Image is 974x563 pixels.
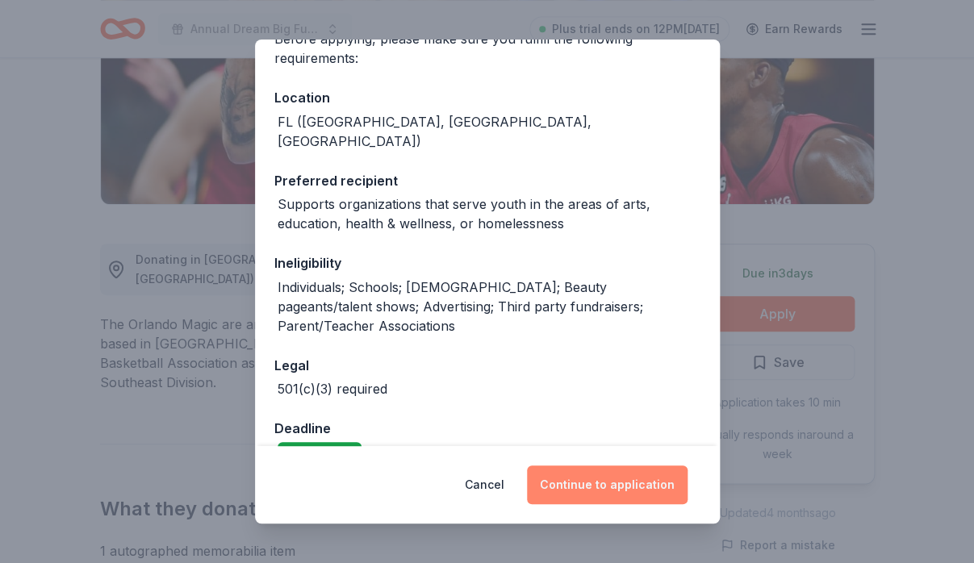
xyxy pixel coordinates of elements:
[274,252,700,273] div: Ineligibility
[465,465,504,504] button: Cancel
[527,465,688,504] button: Continue to application
[274,418,700,439] div: Deadline
[278,194,700,233] div: Supports organizations that serve youth in the areas of arts, education, health & wellness, or ho...
[274,87,700,108] div: Location
[274,29,700,68] div: Before applying, please make sure you fulfill the following requirements:
[278,277,700,336] div: Individuals; Schools; [DEMOGRAPHIC_DATA]; Beauty pageants/talent shows; Advertising; Third party ...
[278,112,700,151] div: FL ([GEOGRAPHIC_DATA], [GEOGRAPHIC_DATA], [GEOGRAPHIC_DATA])
[274,170,700,191] div: Preferred recipient
[278,379,387,398] div: 501(c)(3) required
[278,442,362,465] div: Due in 3 days
[274,355,700,376] div: Legal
